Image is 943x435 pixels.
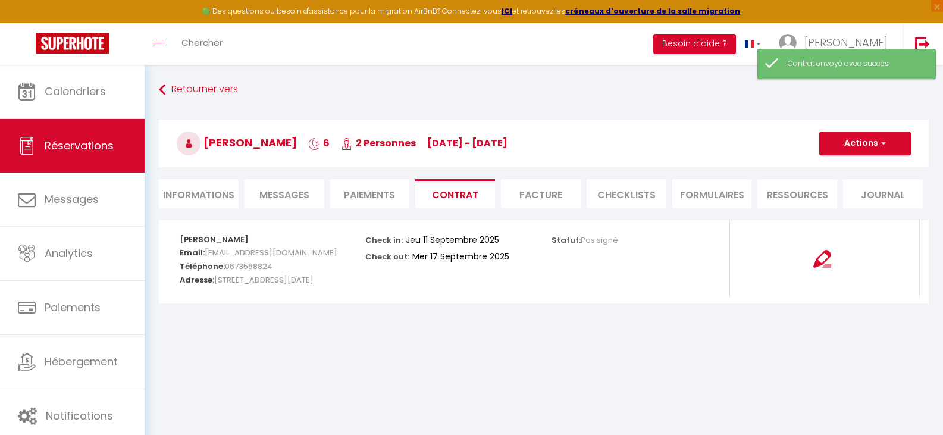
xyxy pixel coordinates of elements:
li: CHECKLISTS [587,179,666,208]
span: Calendriers [45,84,106,99]
button: Actions [819,132,911,155]
span: [PERSON_NAME] [804,35,888,50]
strong: Email: [180,247,205,258]
button: Besoin d'aide ? [653,34,736,54]
span: Réservations [45,138,114,153]
span: Analytics [45,246,93,261]
strong: Téléphone: [180,261,225,272]
a: ... [PERSON_NAME] [770,23,903,65]
span: Notifications [46,408,113,423]
span: [EMAIL_ADDRESS][DOMAIN_NAME] [205,244,337,261]
span: 6 [308,136,330,150]
span: Pas signé [581,234,618,246]
span: Hébergement [45,354,118,369]
img: signing-contract [813,250,831,268]
div: Contrat envoyé avec succès [788,58,923,70]
a: Chercher [173,23,231,65]
strong: Adresse: [180,274,214,286]
span: Messages [259,188,309,202]
strong: [PERSON_NAME] [180,234,249,245]
span: Messages [45,192,99,206]
span: Paiements [45,300,101,315]
li: Ressources [757,179,837,208]
a: Retourner vers [159,79,929,101]
li: Journal [843,179,923,208]
li: Paiements [330,179,410,208]
li: FORMULAIRES [672,179,752,208]
span: [STREET_ADDRESS][DATE] [214,271,314,289]
img: Super Booking [36,33,109,54]
p: Check out: [365,249,409,262]
a: créneaux d'ouverture de la salle migration [565,6,740,16]
span: [DATE] - [DATE] [427,136,507,150]
img: ... [779,34,797,52]
p: Check in: [365,232,403,246]
span: 2 Personnes [341,136,416,150]
p: Statut: [552,232,618,246]
span: Chercher [181,36,223,49]
li: Facture [501,179,581,208]
li: Contrat [415,179,495,208]
img: logout [915,36,930,51]
li: Informations [159,179,239,208]
span: 0673568824 [225,258,272,275]
button: Ouvrir le widget de chat LiveChat [10,5,45,40]
span: [PERSON_NAME] [177,135,297,150]
a: ICI [502,6,512,16]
